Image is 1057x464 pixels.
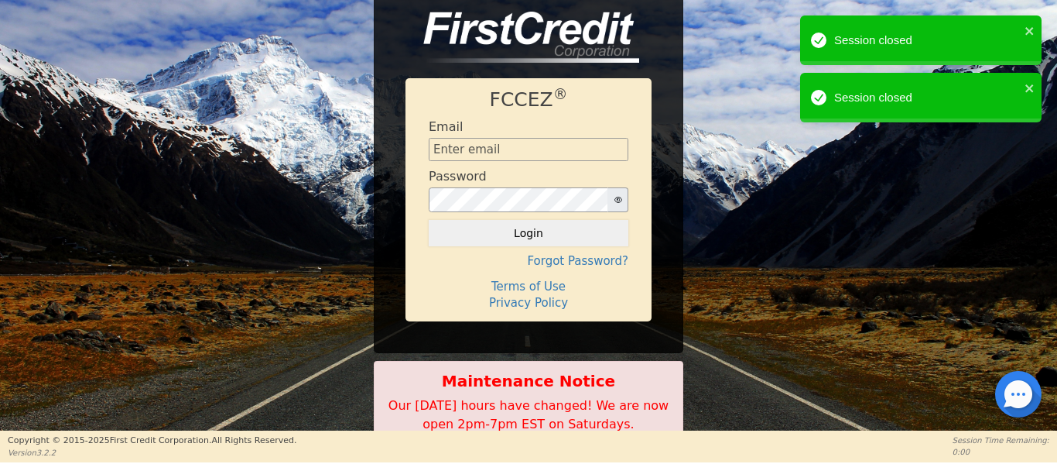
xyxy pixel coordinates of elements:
img: logo-CMu_cnol.png [405,12,639,63]
h4: Terms of Use [429,280,628,294]
p: Version 3.2.2 [8,447,296,459]
span: All Rights Reserved. [211,435,296,445]
button: close [1025,22,1035,40]
sup: ® [553,86,568,102]
h1: FCCEZ [429,88,628,112]
p: 0:00 [953,446,1049,458]
h4: Email [429,119,463,134]
h4: Forgot Password? [429,254,628,268]
input: Enter email [429,138,628,161]
div: Session closed [834,89,1020,107]
p: Copyright © 2015- 2025 First Credit Corporation. [8,435,296,448]
input: password [429,187,608,212]
h4: Password [429,169,487,184]
h4: Privacy Policy [429,296,628,310]
button: close [1025,79,1035,97]
b: Maintenance Notice [382,369,675,393]
button: Login [429,220,628,246]
span: Our [DATE] hours have changed! We are now open 2pm-7pm EST on Saturdays. [388,398,669,431]
p: Session Time Remaining: [953,435,1049,446]
div: Session closed [834,32,1020,50]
